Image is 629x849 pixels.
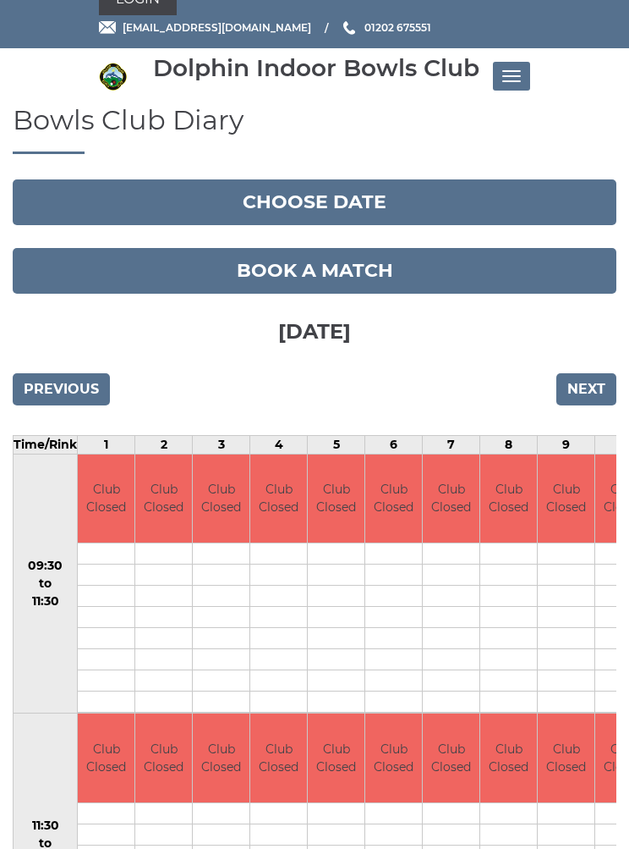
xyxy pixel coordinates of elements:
[99,21,116,34] img: Email
[250,435,308,454] td: 4
[13,248,616,294] a: Book a match
[365,435,423,454] td: 6
[99,63,127,91] img: Dolphin Indoor Bowls Club
[14,454,78,714] td: 09:30 to 11:30
[308,714,364,802] td: Club Closed
[13,105,616,154] h1: Bowls Club Diary
[538,435,595,454] td: 9
[343,21,355,35] img: Phone us
[538,714,594,802] td: Club Closed
[135,455,192,543] td: Club Closed
[193,714,249,802] td: Club Closed
[13,373,110,405] input: Previous
[193,435,250,454] td: 3
[493,62,530,91] button: Toggle navigation
[78,435,135,454] td: 1
[123,21,311,34] span: [EMAIL_ADDRESS][DOMAIN_NAME]
[341,19,431,36] a: Phone us 01202 675551
[135,435,193,454] td: 2
[135,714,192,802] td: Club Closed
[480,435,538,454] td: 8
[480,455,537,543] td: Club Closed
[13,179,616,225] button: Choose date
[193,455,249,543] td: Club Closed
[14,435,78,454] td: Time/Rink
[78,455,134,543] td: Club Closed
[250,714,307,802] td: Club Closed
[365,714,422,802] td: Club Closed
[13,294,616,365] h3: [DATE]
[365,455,422,543] td: Club Closed
[250,455,307,543] td: Club Closed
[480,714,537,802] td: Club Closed
[538,455,594,543] td: Club Closed
[423,714,479,802] td: Club Closed
[78,714,134,802] td: Club Closed
[308,455,364,543] td: Club Closed
[308,435,365,454] td: 5
[99,19,311,36] a: Email [EMAIL_ADDRESS][DOMAIN_NAME]
[423,435,480,454] td: 7
[423,455,479,543] td: Club Closed
[153,55,479,81] div: Dolphin Indoor Bowls Club
[556,373,616,405] input: Next
[364,21,431,34] span: 01202 675551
